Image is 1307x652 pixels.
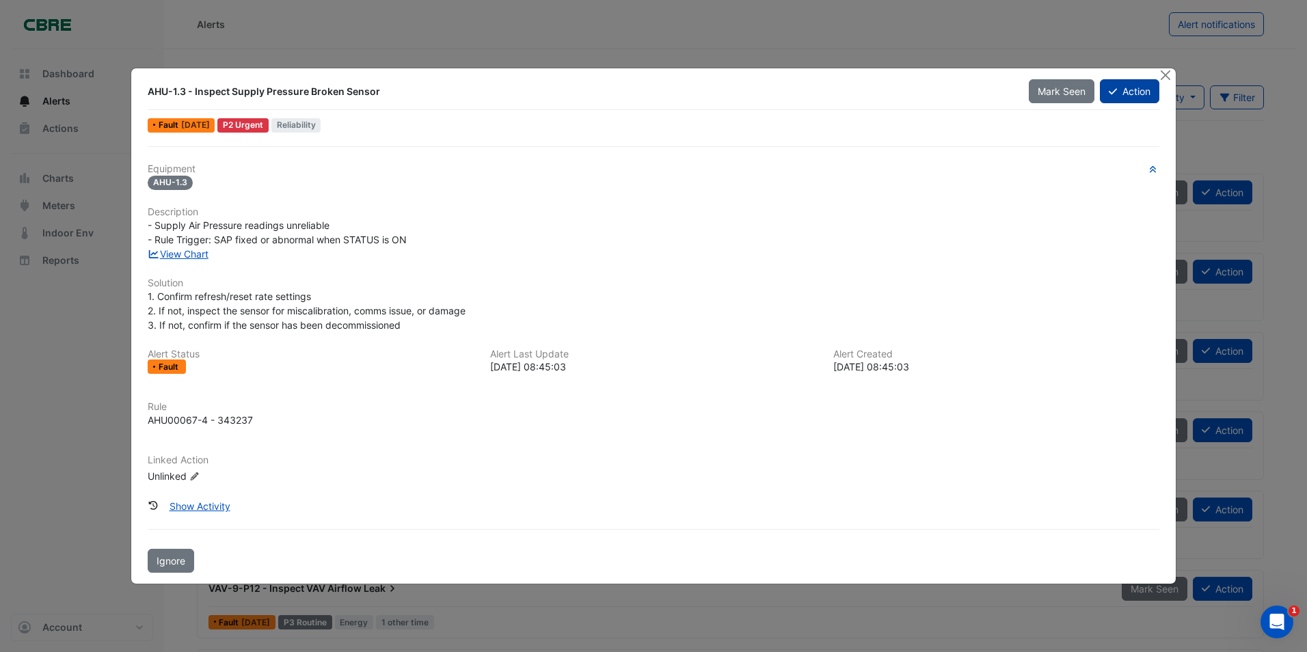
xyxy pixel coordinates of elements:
h6: Solution [148,277,1159,289]
div: Unlinked [148,469,312,483]
span: Mark Seen [1038,85,1086,97]
iframe: Intercom live chat [1261,606,1293,638]
span: Ignore [157,555,185,567]
span: 1. Confirm refresh/reset rate settings 2. If not, inspect the sensor for miscalibration, comms is... [148,290,466,331]
span: Tue 09-Sep-2025 08:45 AWST [181,120,210,130]
div: [DATE] 08:45:03 [833,359,1159,374]
h6: Alert Status [148,349,474,360]
div: P2 Urgent [217,118,269,133]
button: Close [1159,68,1173,83]
span: Fault [159,121,181,129]
span: Reliability [271,118,321,133]
button: Action [1100,79,1159,103]
div: [DATE] 08:45:03 [490,359,816,374]
button: Ignore [148,549,194,573]
h6: Alert Last Update [490,349,816,360]
h6: Rule [148,401,1159,413]
a: View Chart [148,248,208,260]
h6: Linked Action [148,454,1159,466]
span: AHU-1.3 [148,176,193,190]
h6: Alert Created [833,349,1159,360]
span: 1 [1289,606,1299,616]
fa-icon: Edit Linked Action [189,472,200,482]
h6: Equipment [148,163,1159,175]
button: Show Activity [161,494,239,518]
span: Fault [159,363,181,371]
span: - Supply Air Pressure readings unreliable - Rule Trigger: SAP fixed or abnormal when STATUS is ON [148,219,407,245]
div: AHU00067-4 - 343237 [148,413,253,427]
div: AHU-1.3 - Inspect Supply Pressure Broken Sensor [148,85,1012,98]
h6: Description [148,206,1159,218]
button: Mark Seen [1029,79,1094,103]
